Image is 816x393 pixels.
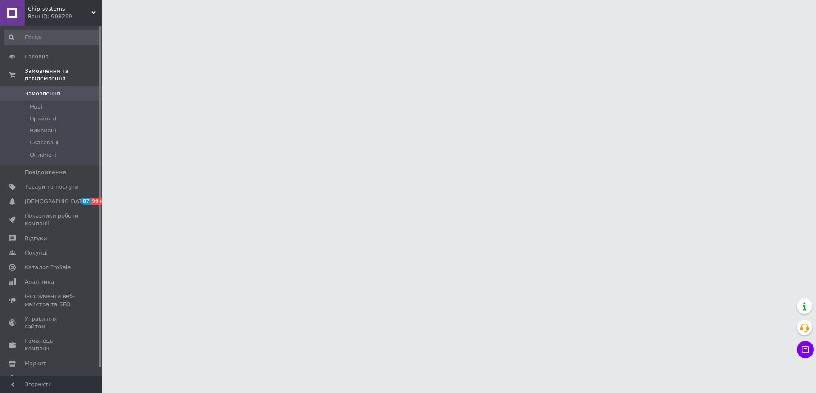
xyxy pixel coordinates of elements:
span: Гаманець компанії [25,337,79,353]
span: Виконані [30,127,56,135]
span: Замовлення [25,90,60,98]
span: 87 [81,198,91,205]
span: Налаштування [25,374,68,382]
span: Замовлення та повідомлення [25,67,102,83]
span: Головна [25,53,49,60]
span: Нові [30,103,42,111]
span: Каталог ProSale [25,264,71,271]
button: Чат з покупцем [797,341,814,358]
span: Інструменти веб-майстра та SEO [25,293,79,308]
span: Управління сайтом [25,315,79,330]
input: Пошук [4,30,100,45]
span: Покупці [25,249,48,257]
span: Оплачені [30,151,57,159]
span: Показники роботи компанії [25,212,79,227]
span: [DEMOGRAPHIC_DATA] [25,198,88,205]
span: Прийняті [30,115,56,123]
span: Сhip-systems [28,5,91,13]
span: Відгуки [25,235,47,242]
span: Товари та послуги [25,183,79,191]
span: Скасовані [30,139,59,146]
span: 99+ [91,198,105,205]
span: Повідомлення [25,169,66,176]
span: Маркет [25,360,46,367]
div: Ваш ID: 908269 [28,13,102,20]
span: Аналітика [25,278,54,286]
